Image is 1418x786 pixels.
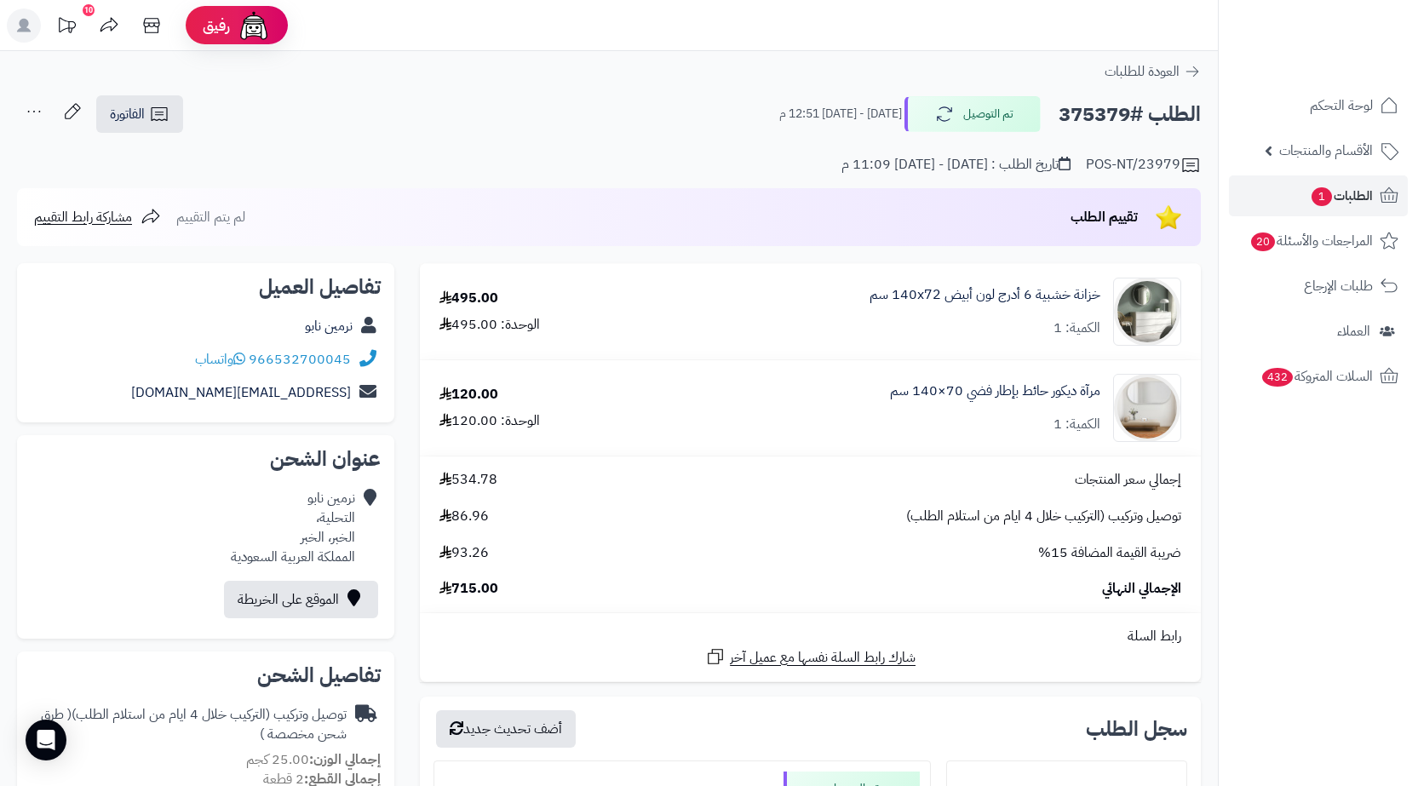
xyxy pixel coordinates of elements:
span: ( طرق شحن مخصصة ) [41,704,347,744]
a: [EMAIL_ADDRESS][DOMAIN_NAME] [131,382,351,403]
span: رفيق [203,15,230,36]
span: ضريبة القيمة المضافة 15% [1038,543,1181,563]
span: إجمالي سعر المنتجات [1075,470,1181,490]
img: 1746709299-1702541934053-68567865785768-1000x1000-90x90.jpg [1114,278,1180,346]
div: الوحدة: 495.00 [439,315,540,335]
span: العملاء [1337,319,1370,343]
span: 432 [1262,368,1293,387]
div: الكمية: 1 [1053,415,1100,434]
div: توصيل وتركيب (التركيب خلال 4 ايام من استلام الطلب) [31,705,347,744]
button: تم التوصيل [904,96,1041,132]
div: POS-NT/23979 [1086,155,1201,175]
h2: تفاصيل العميل [31,277,381,297]
a: الطلبات1 [1229,175,1408,216]
a: السلات المتروكة432 [1229,356,1408,397]
span: توصيل وتركيب (التركيب خلال 4 ايام من استلام الطلب) [906,507,1181,526]
span: 20 [1251,232,1275,251]
span: الفاتورة [110,104,145,124]
div: نرمين نابو التحلية، الخبر، الخبر المملكة العربية السعودية [231,489,355,566]
span: 86.96 [439,507,489,526]
a: العملاء [1229,311,1408,352]
a: واتساب [195,349,245,370]
a: لوحة التحكم [1229,85,1408,126]
small: [DATE] - [DATE] 12:51 م [779,106,902,123]
button: أضف تحديث جديد [436,710,576,748]
a: طلبات الإرجاع [1229,266,1408,307]
div: 495.00 [439,289,498,308]
a: العودة للطلبات [1105,61,1201,82]
span: تقييم الطلب [1071,207,1138,227]
h2: الطلب #375379 [1059,97,1201,132]
span: العودة للطلبات [1105,61,1180,82]
span: مشاركة رابط التقييم [34,207,132,227]
span: الإجمالي النهائي [1102,579,1181,599]
span: 715.00 [439,579,498,599]
small: 25.00 كجم [246,749,381,770]
span: السلات المتروكة [1260,364,1373,388]
a: 966532700045 [249,349,351,370]
a: مرآة ديكور حائط بإطار فضي 70×140 سم [890,382,1100,401]
div: 10 [83,4,95,16]
strong: إجمالي الوزن: [309,749,381,770]
div: الوحدة: 120.00 [439,411,540,431]
div: رابط السلة [427,627,1194,646]
img: 1753786058-1-90x90.jpg [1114,374,1180,442]
span: 1 [1312,187,1332,206]
span: المراجعات والأسئلة [1249,229,1373,253]
span: لم يتم التقييم [176,207,245,227]
span: الطلبات [1310,184,1373,208]
div: الكمية: 1 [1053,318,1100,338]
span: شارك رابط السلة نفسها مع عميل آخر [730,648,916,668]
a: المراجعات والأسئلة20 [1229,221,1408,261]
span: 534.78 [439,470,497,490]
a: تحديثات المنصة [45,9,88,47]
span: طلبات الإرجاع [1304,274,1373,298]
span: الأقسام والمنتجات [1279,139,1373,163]
a: نرمين نابو [305,316,353,336]
a: خزانة خشبية 6 أدرج لون أبيض 140x72 سم [870,285,1100,305]
div: 120.00 [439,385,498,404]
img: ai-face.png [237,9,271,43]
span: لوحة التحكم [1310,94,1373,118]
a: شارك رابط السلة نفسها مع عميل آخر [705,646,916,668]
div: Open Intercom Messenger [26,720,66,760]
a: الفاتورة [96,95,183,133]
a: مشاركة رابط التقييم [34,207,161,227]
h3: سجل الطلب [1086,719,1187,739]
div: تاريخ الطلب : [DATE] - [DATE] 11:09 م [841,155,1071,175]
span: 93.26 [439,543,489,563]
a: الموقع على الخريطة [224,581,378,618]
h2: تفاصيل الشحن [31,665,381,686]
h2: عنوان الشحن [31,449,381,469]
